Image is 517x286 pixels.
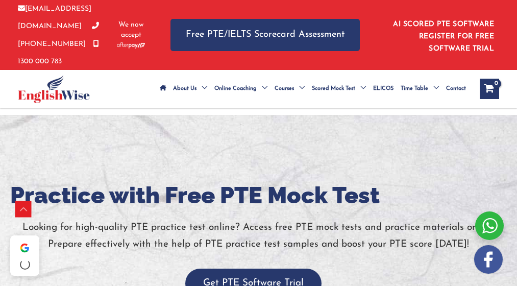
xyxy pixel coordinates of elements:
img: white-facebook.png [474,245,503,274]
span: Menu Toggle [257,71,267,107]
a: Free PTE/IELTS Scorecard Assessment [170,19,360,51]
a: [EMAIL_ADDRESS][DOMAIN_NAME] [18,5,91,30]
span: Scored Mock Test [312,71,355,107]
img: Afterpay-Logo [117,42,145,48]
h1: Practice with Free PTE Mock Test [10,179,507,211]
a: Online CoachingMenu Toggle [211,71,271,107]
a: AI SCORED PTE SOFTWARE REGISTER FOR FREE SOFTWARE TRIAL [393,20,494,53]
a: [PHONE_NUMBER] [18,22,99,47]
span: Courses [275,71,294,107]
a: Scored Mock TestMenu Toggle [308,71,370,107]
span: Menu Toggle [196,71,207,107]
span: Menu Toggle [355,71,366,107]
a: About UsMenu Toggle [169,71,211,107]
a: Time TableMenu Toggle [397,71,442,107]
a: 1300 000 783 [18,40,99,65]
span: Contact [446,71,466,107]
a: Contact [442,71,470,107]
span: Online Coaching [214,71,257,107]
span: We now accept [117,20,145,40]
span: ELICOS [373,71,393,107]
aside: Header Widget 1 [380,12,499,58]
span: Menu Toggle [294,71,305,107]
a: CoursesMenu Toggle [271,71,308,107]
span: Time Table [401,71,428,107]
a: ELICOS [370,71,397,107]
nav: Site Navigation: Main Menu [156,71,470,107]
img: cropped-ew-logo [18,75,90,103]
p: Looking for high-quality PTE practice test online? Access free PTE mock tests and practice materi... [10,219,507,253]
a: View Shopping Cart, empty [480,79,499,99]
span: About Us [173,71,196,107]
span: Menu Toggle [428,71,439,107]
